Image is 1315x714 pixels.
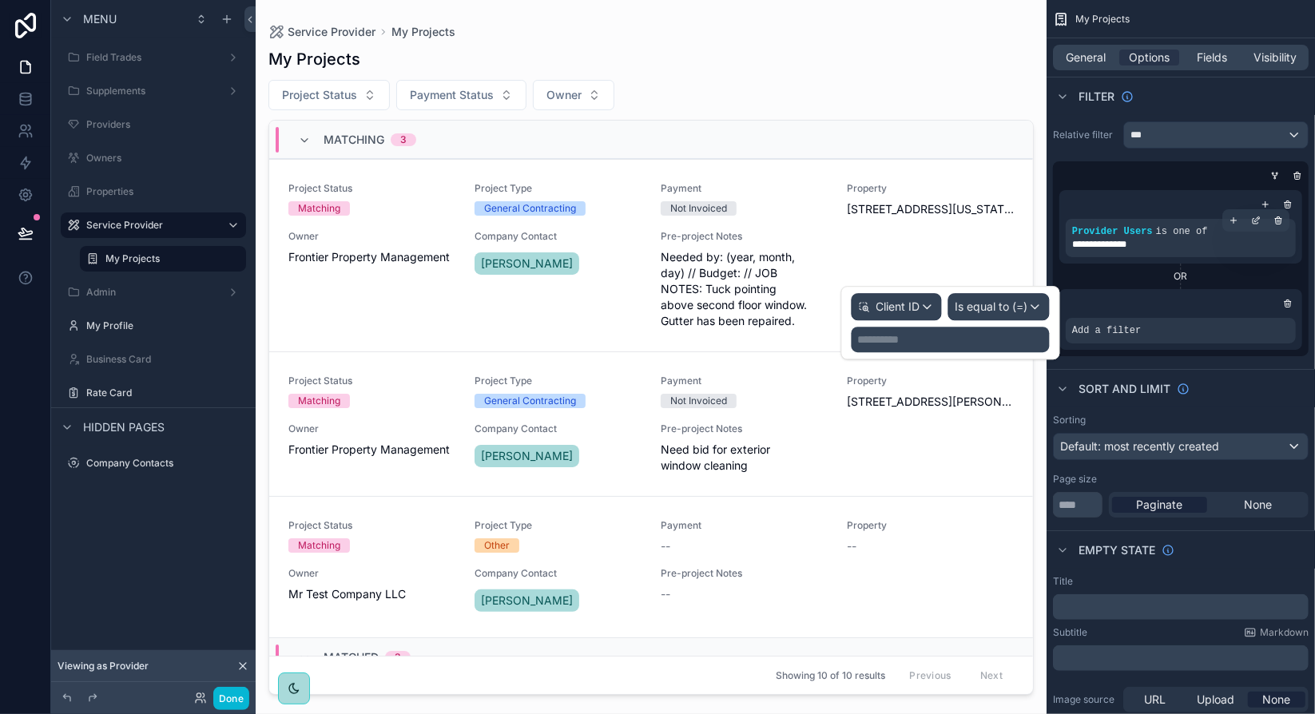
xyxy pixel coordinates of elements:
[324,649,379,665] span: Matched
[1079,542,1155,558] span: Empty state
[1129,50,1170,65] span: Options
[61,450,246,476] a: Company Contacts
[324,132,384,148] span: Matching
[1254,50,1297,65] span: Visibility
[83,11,117,27] span: Menu
[1053,473,1097,486] label: Page size
[852,293,942,320] button: Client ID
[86,457,243,470] label: Company Contacts
[776,669,885,682] span: Showing 10 of 10 results
[1079,89,1114,105] span: Filter
[86,51,220,64] label: Field Trades
[61,45,246,70] a: Field Trades
[400,133,407,146] div: 3
[61,380,246,406] a: Rate Card
[1053,594,1309,620] div: scrollable content
[1053,433,1309,460] button: Default: most recently created
[86,85,220,97] label: Supplements
[1156,226,1208,237] span: is one of
[86,387,243,399] label: Rate Card
[1053,414,1086,426] label: Sorting
[86,152,243,165] label: Owners
[61,347,246,372] a: Business Card
[1072,324,1141,337] span: Add a filter
[1053,645,1309,671] div: scrollable content
[1053,626,1087,639] label: Subtitle
[395,651,401,664] div: 3
[83,419,165,435] span: Hidden pages
[61,280,246,305] a: Admin
[86,286,220,299] label: Admin
[1059,270,1302,283] div: OR
[1060,439,1219,453] span: Default: most recently created
[61,212,246,238] a: Service Provider
[1053,575,1073,588] label: Title
[1075,13,1130,26] span: My Projects
[105,252,236,265] label: My Projects
[61,179,246,204] a: Properties
[1137,497,1183,513] span: Paginate
[61,78,246,104] a: Supplements
[61,145,246,171] a: Owners
[86,219,214,232] label: Service Provider
[1053,129,1117,141] label: Relative filter
[1260,626,1309,639] span: Markdown
[86,353,243,366] label: Business Card
[61,313,246,339] a: My Profile
[1198,50,1228,65] span: Fields
[1067,50,1106,65] span: General
[86,185,243,198] label: Properties
[213,687,249,710] button: Done
[1072,226,1153,237] span: Provider Users
[86,118,243,131] label: Providers
[80,246,246,272] a: My Projects
[58,660,149,672] span: Viewing as Provider
[1079,381,1170,397] span: Sort And Limit
[948,293,1050,320] button: Is equal to (=)
[1244,626,1309,639] a: Markdown
[61,112,246,137] a: Providers
[86,319,243,332] label: My Profile
[1244,497,1272,513] span: None
[876,299,920,315] span: Client ID
[955,299,1028,315] span: Is equal to (=)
